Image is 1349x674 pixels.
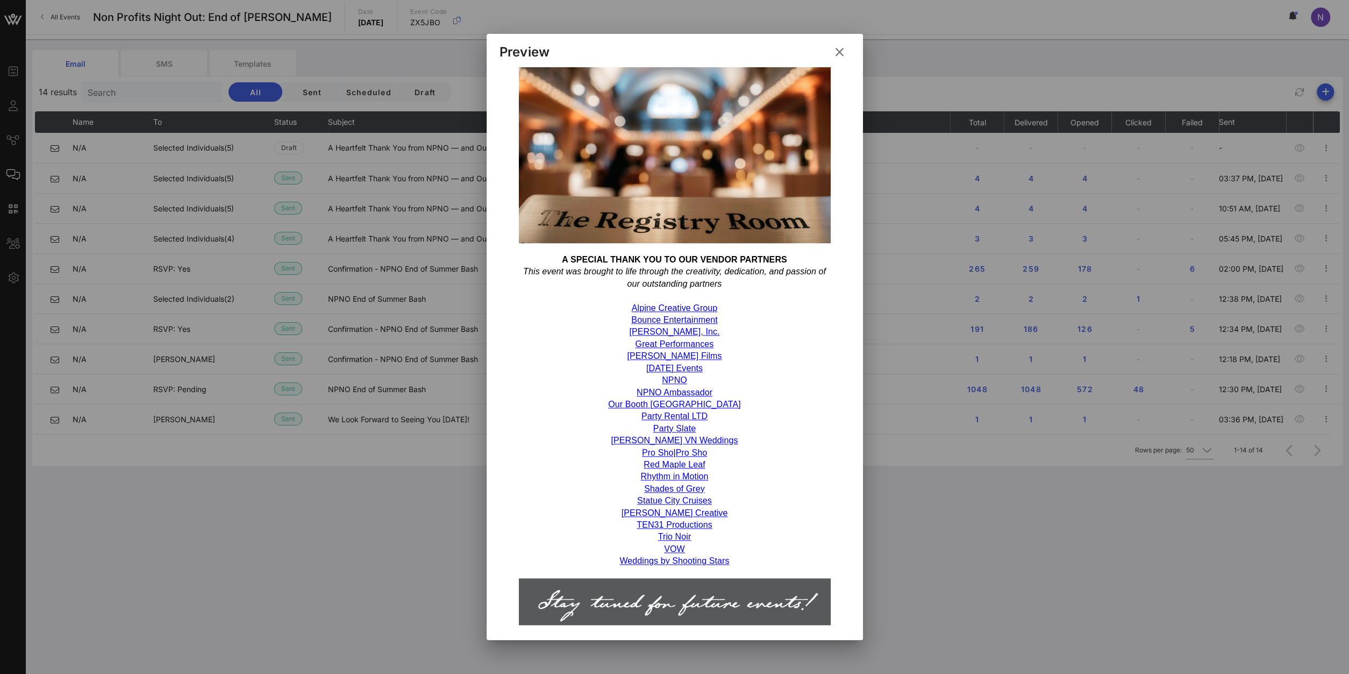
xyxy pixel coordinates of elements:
[499,44,550,60] div: Preview
[664,544,685,554] a: VOW
[622,508,728,517] a: [PERSON_NAME] Creative
[658,532,691,541] a: Trio Noir
[562,255,787,264] strong: A SPECIAL THANK YOU TO OUR VENDOR PARTNERS
[646,364,703,373] a: [DATE] Events
[637,520,712,529] a: TEN31 Productions
[636,339,714,349] a: Great Performances
[640,472,708,481] a: Rhythm in Motion
[629,327,719,336] a: [PERSON_NAME], Inc.
[632,303,718,313] a: Alpine Creative Group
[523,267,826,288] em: This event was brought to life through the creativity, dedication, and passion of our outstanding...
[644,460,705,469] a: Red Maple Leaf
[608,400,741,409] a: Our Booth [GEOGRAPHIC_DATA]
[627,351,722,360] a: [PERSON_NAME] Films
[519,447,831,459] p: |
[653,424,696,433] a: Party Slate
[637,388,712,397] a: NPNO Ambassador
[619,556,729,565] a: Weddings by Shooting Stars
[641,412,708,421] a: Party Rental LTD
[644,484,705,493] a: Shades of Grey
[676,448,708,457] a: Pro Sho
[662,375,687,385] a: NPNO
[631,315,717,324] a: Bounce Entertainment
[642,448,674,457] a: Pro Sho
[637,496,712,505] a: Statue City Cruises
[611,436,738,445] a: [PERSON_NAME] VN Weddings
